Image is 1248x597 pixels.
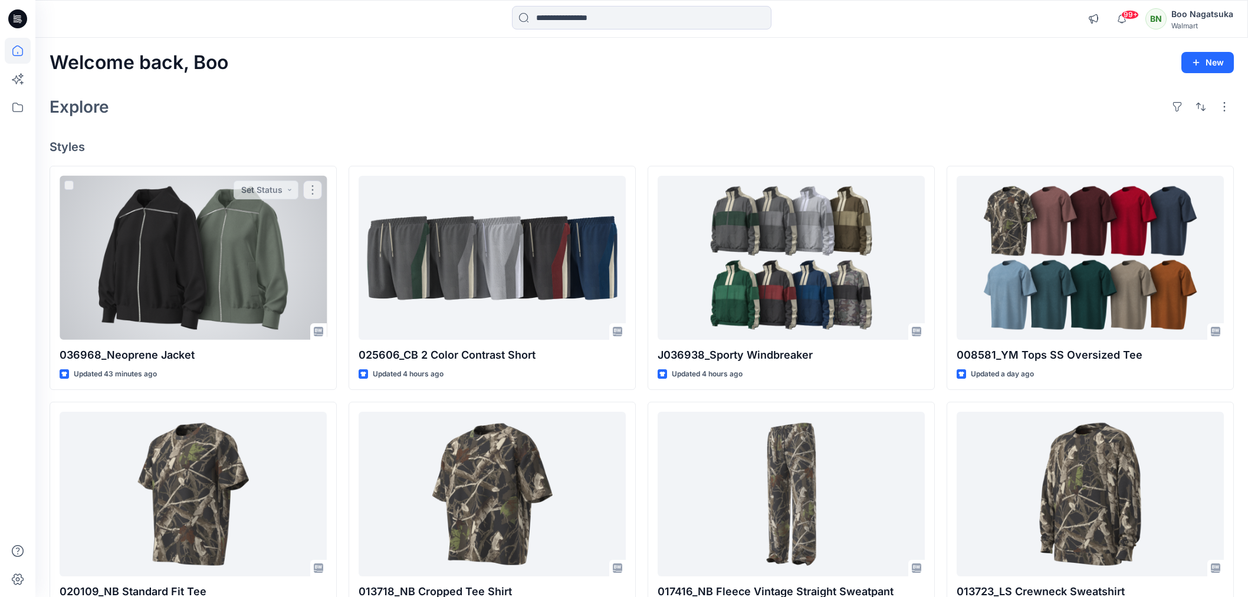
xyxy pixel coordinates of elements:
[359,176,626,340] a: 025606_CB 2 Color Contrast Short
[50,97,109,116] h2: Explore
[50,52,228,74] h2: Welcome back, Boo
[359,412,626,576] a: 013718_NB Cropped Tee Shirt
[658,176,925,340] a: J036938_Sporty Windbreaker
[1171,7,1233,21] div: Boo Nagatsuka
[1121,10,1139,19] span: 99+
[658,347,925,363] p: J036938_Sporty Windbreaker
[60,347,327,363] p: 036968_Neoprene Jacket
[373,368,444,380] p: Updated 4 hours ago
[957,347,1224,363] p: 008581_YM Tops SS Oversized Tee
[74,368,157,380] p: Updated 43 minutes ago
[672,368,743,380] p: Updated 4 hours ago
[1145,8,1167,29] div: BN
[60,176,327,340] a: 036968_Neoprene Jacket
[1171,21,1233,30] div: Walmart
[971,368,1034,380] p: Updated a day ago
[658,412,925,576] a: 017416_NB Fleece Vintage Straight Sweatpant
[50,140,1234,154] h4: Styles
[957,412,1224,576] a: 013723_LS Crewneck Sweatshirt
[957,176,1224,340] a: 008581_YM Tops SS Oversized Tee
[359,347,626,363] p: 025606_CB 2 Color Contrast Short
[1181,52,1234,73] button: New
[60,412,327,576] a: 020109_NB Standard Fit Tee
